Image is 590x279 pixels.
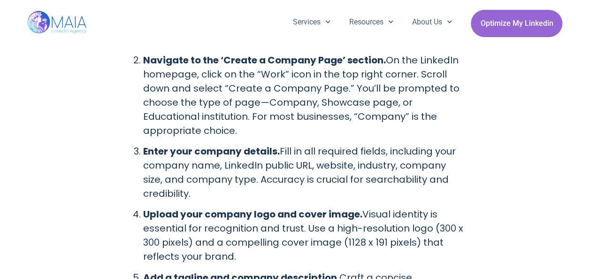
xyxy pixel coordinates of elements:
strong: Upload your company logo and cover image. [143,208,362,221]
strong: Navigate to the ‘Create a Company Page’ section. [143,54,386,67]
a: Optimize My Linkedin [471,10,562,37]
nav: Menu [284,10,462,34]
p: On the LinkedIn homepage, click on the “Work” icon in the top right corner. Scroll down and selec... [143,53,466,138]
p: Visual identity is essential for recognition and trust. Use a high-resolution logo (300 x 300 pix... [143,207,466,263]
a: Services [284,10,340,34]
span: Optimize My Linkedin [480,15,553,32]
p: Fill in all required fields, including your company name, LinkedIn public URL, website, industry,... [143,144,466,201]
a: About Us [403,10,461,34]
a: Resources [340,10,403,34]
strong: Enter your company details. [143,145,280,158]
